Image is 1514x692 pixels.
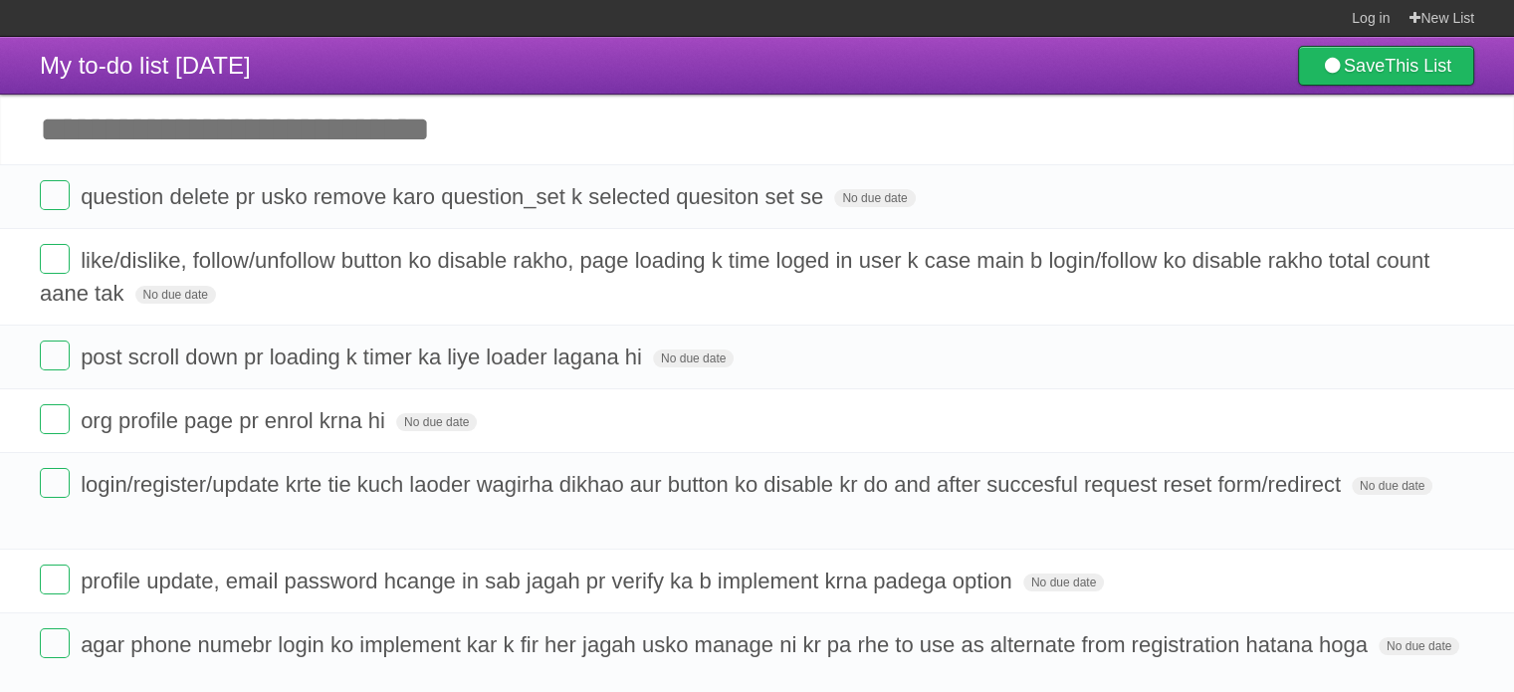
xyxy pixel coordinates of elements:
[1352,477,1432,495] span: No due date
[1379,637,1459,655] span: No due date
[1298,46,1474,86] a: SaveThis List
[653,349,734,367] span: No due date
[40,628,70,658] label: Done
[40,468,70,498] label: Done
[40,52,251,79] span: My to-do list [DATE]
[81,632,1373,657] span: agar phone numebr login ko implement kar k fir her jagah usko manage ni kr pa rhe to use as alter...
[81,569,1017,593] span: profile update, email password hcange in sab jagah pr verify ka b implement krna padega option
[40,180,70,210] label: Done
[81,472,1346,497] span: login/register/update krte tie kuch laoder wagirha dikhao aur button ko disable kr do and after s...
[40,341,70,370] label: Done
[81,408,390,433] span: org profile page pr enrol krna hi
[40,244,70,274] label: Done
[81,184,828,209] span: question delete pr usko remove karo question_set k selected quesiton set se
[40,248,1429,306] span: like/dislike, follow/unfollow button ko disable rakho, page loading k time loged in user k case m...
[135,286,216,304] span: No due date
[40,565,70,594] label: Done
[1023,574,1104,591] span: No due date
[1385,56,1451,76] b: This List
[396,413,477,431] span: No due date
[834,189,915,207] span: No due date
[81,345,647,369] span: post scroll down pr loading k timer ka liye loader lagana hi
[40,404,70,434] label: Done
